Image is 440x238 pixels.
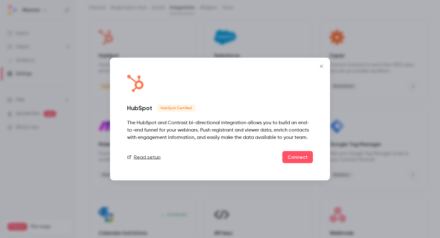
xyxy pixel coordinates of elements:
[127,104,152,112] div: HubSpot
[157,105,196,112] span: HubSpot Certified
[127,154,161,161] a: Read setup
[315,60,328,73] button: Close
[282,151,313,163] a: Connect
[127,119,313,141] div: The HubSpot and Contrast bi-directional integration allows you to build an end-to-end funnel for ...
